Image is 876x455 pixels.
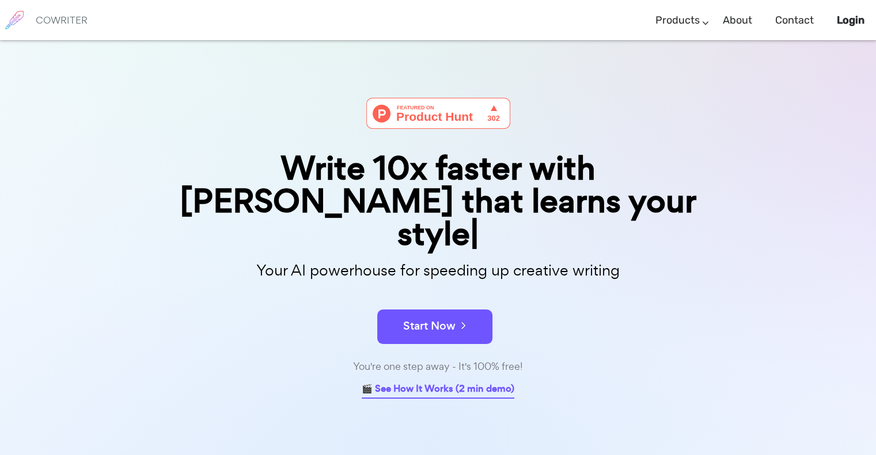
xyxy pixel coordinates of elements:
[377,309,492,344] button: Start Now
[655,3,700,37] a: Products
[837,3,864,37] a: Login
[362,381,514,399] a: 🎬 See How It Works (2 min demo)
[150,358,726,375] div: You're one step away - It's 100% free!
[366,98,510,129] img: Cowriter - Your AI buddy for speeding up creative writing | Product Hunt
[775,3,814,37] a: Contact
[36,15,88,25] h6: COWRITER
[723,3,752,37] a: About
[837,14,864,26] b: Login
[150,258,726,283] p: Your AI powerhouse for speeding up creative writing
[150,152,726,251] div: Write 10x faster with [PERSON_NAME] that learns your style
